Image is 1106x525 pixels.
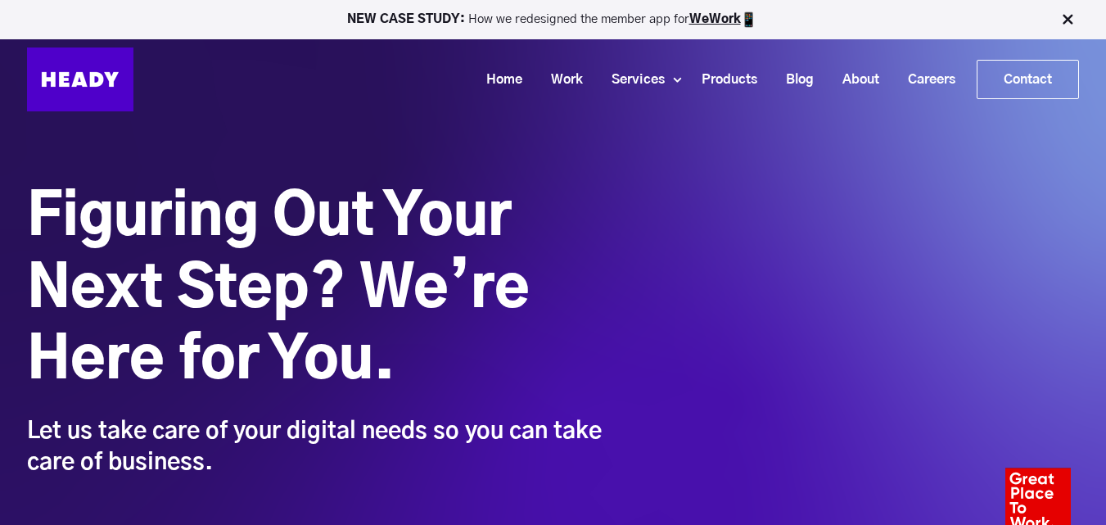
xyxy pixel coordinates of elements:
div: Let us take care of your digital needs so you can take care of business. [27,416,608,478]
a: Blog [765,65,822,95]
a: Contact [977,61,1078,98]
a: WeWork [689,13,741,25]
a: Products [681,65,765,95]
h1: Figuring Out Your Next Step? We’re Here for You. [27,183,608,398]
div: Navigation Menu [150,60,1079,99]
a: Services [591,65,673,95]
img: Close Bar [1059,11,1076,28]
img: Heady_Logo_Web-01 (1) [27,48,133,111]
a: Home [466,65,530,95]
a: About [822,65,887,95]
img: app emoji [741,11,757,28]
strong: NEW CASE STUDY: [347,13,468,25]
a: Careers [887,65,964,95]
p: How we redesigned the member app for [7,11,1099,28]
a: Work [530,65,591,95]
